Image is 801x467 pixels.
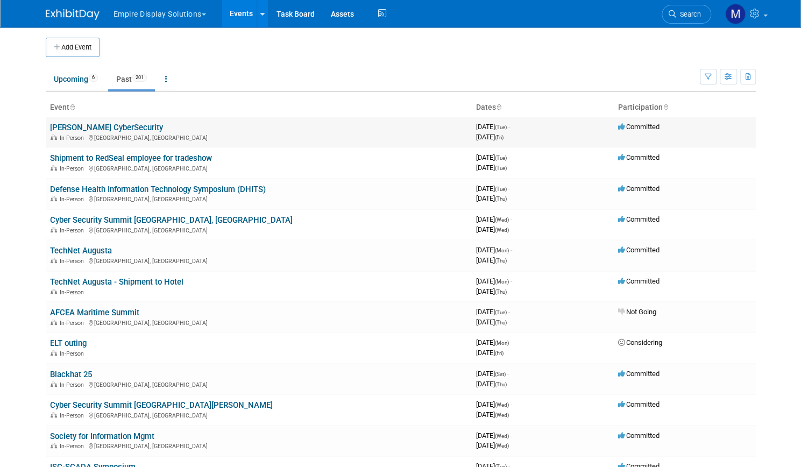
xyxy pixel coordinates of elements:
[51,381,57,387] img: In-Person Event
[476,349,504,357] span: [DATE]
[663,103,668,111] a: Sort by Participation Type
[495,227,509,233] span: (Wed)
[50,215,293,225] a: Cyber Security Summit [GEOGRAPHIC_DATA], [GEOGRAPHIC_DATA]
[51,412,57,418] img: In-Person Event
[495,340,509,346] span: (Mon)
[69,103,75,111] a: Sort by Event Name
[508,123,510,131] span: -
[618,308,656,316] span: Not Going
[495,165,507,171] span: (Tue)
[476,308,510,316] span: [DATE]
[51,320,57,325] img: In-Person Event
[495,279,509,285] span: (Mon)
[50,411,467,419] div: [GEOGRAPHIC_DATA], [GEOGRAPHIC_DATA]
[50,431,154,441] a: Society for Information Mgmt
[614,98,756,117] th: Participation
[50,256,467,265] div: [GEOGRAPHIC_DATA], [GEOGRAPHIC_DATA]
[511,277,512,285] span: -
[51,227,57,232] img: In-Person Event
[495,309,507,315] span: (Tue)
[60,165,87,172] span: In-Person
[476,441,509,449] span: [DATE]
[618,370,660,378] span: Committed
[50,400,273,410] a: Cyber Security Summit [GEOGRAPHIC_DATA][PERSON_NAME]
[618,277,660,285] span: Committed
[495,196,507,202] span: (Thu)
[495,217,509,223] span: (Wed)
[618,185,660,193] span: Committed
[50,308,139,317] a: AFCEA Maritime Summit
[662,5,711,24] a: Search
[618,123,660,131] span: Committed
[618,215,660,223] span: Committed
[511,246,512,254] span: -
[495,155,507,161] span: (Tue)
[60,443,87,450] span: In-Person
[495,402,509,408] span: (Wed)
[495,381,507,387] span: (Thu)
[60,227,87,234] span: In-Person
[51,135,57,140] img: In-Person Event
[476,215,512,223] span: [DATE]
[495,443,509,449] span: (Wed)
[108,69,155,89] a: Past201
[60,412,87,419] span: In-Person
[495,135,504,140] span: (Fri)
[476,380,507,388] span: [DATE]
[51,165,57,171] img: In-Person Event
[476,246,512,254] span: [DATE]
[496,103,501,111] a: Sort by Start Date
[476,185,510,193] span: [DATE]
[476,133,504,141] span: [DATE]
[51,350,57,356] img: In-Person Event
[495,247,509,253] span: (Mon)
[511,400,512,408] span: -
[476,431,512,440] span: [DATE]
[50,380,467,388] div: [GEOGRAPHIC_DATA], [GEOGRAPHIC_DATA]
[50,370,92,379] a: Blackhat 25
[50,441,467,450] div: [GEOGRAPHIC_DATA], [GEOGRAPHIC_DATA]
[50,133,467,141] div: [GEOGRAPHIC_DATA], [GEOGRAPHIC_DATA]
[51,289,57,294] img: In-Person Event
[507,370,509,378] span: -
[618,400,660,408] span: Committed
[476,123,510,131] span: [DATE]
[51,258,57,263] img: In-Person Event
[50,246,112,256] a: TechNet Augusta
[511,215,512,223] span: -
[508,308,510,316] span: -
[50,194,467,203] div: [GEOGRAPHIC_DATA], [GEOGRAPHIC_DATA]
[495,433,509,439] span: (Wed)
[618,153,660,161] span: Committed
[476,411,509,419] span: [DATE]
[476,164,507,172] span: [DATE]
[476,400,512,408] span: [DATE]
[495,124,507,130] span: (Tue)
[495,412,509,418] span: (Wed)
[725,4,746,24] img: Matt h
[46,69,106,89] a: Upcoming6
[495,350,504,356] span: (Fri)
[511,431,512,440] span: -
[511,338,512,346] span: -
[508,185,510,193] span: -
[60,258,87,265] span: In-Person
[676,10,701,18] span: Search
[476,370,509,378] span: [DATE]
[495,289,507,295] span: (Thu)
[618,338,662,346] span: Considering
[476,153,510,161] span: [DATE]
[46,98,472,117] th: Event
[50,123,163,132] a: [PERSON_NAME] CyberSecurity
[51,443,57,448] img: In-Person Event
[50,225,467,234] div: [GEOGRAPHIC_DATA], [GEOGRAPHIC_DATA]
[476,287,507,295] span: [DATE]
[495,320,507,326] span: (Thu)
[495,258,507,264] span: (Thu)
[50,185,266,194] a: Defense Health Information Technology Symposium (DHITS)
[60,289,87,296] span: In-Person
[476,277,512,285] span: [DATE]
[618,431,660,440] span: Committed
[476,256,507,264] span: [DATE]
[472,98,614,117] th: Dates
